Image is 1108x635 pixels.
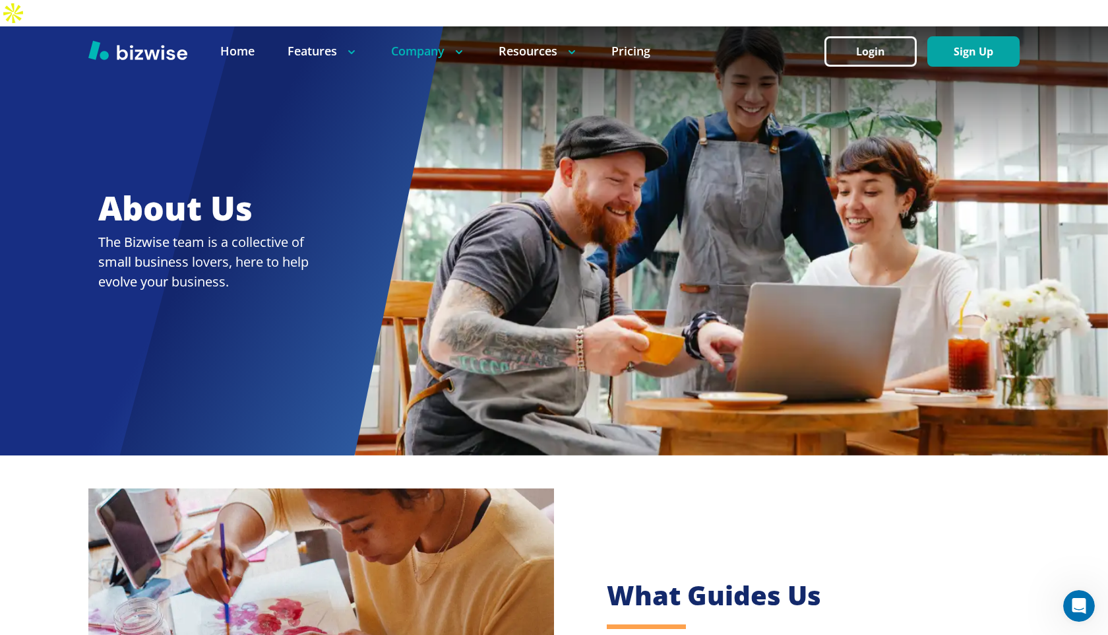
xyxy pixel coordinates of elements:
[611,43,650,59] a: Pricing
[607,578,967,613] h2: What Guides Us
[824,36,917,67] button: Login
[391,43,466,59] p: Company
[927,36,1020,67] button: Sign Up
[1063,590,1095,622] iframe: Intercom live chat
[288,43,358,59] p: Features
[927,46,1020,58] a: Sign Up
[220,43,255,59] a: Home
[824,46,927,58] a: Login
[499,43,578,59] p: Resources
[88,40,187,60] img: Bizwise Logo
